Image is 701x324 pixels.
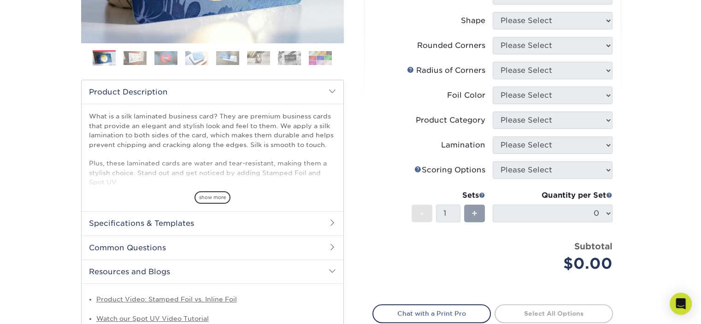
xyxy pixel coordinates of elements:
[247,51,270,65] img: Business Cards 06
[82,259,343,283] h2: Resources and Blogs
[471,206,477,220] span: +
[372,304,491,323] a: Chat with a Print Pro
[416,115,485,126] div: Product Category
[124,51,147,65] img: Business Cards 02
[670,293,692,315] div: Open Intercom Messenger
[414,165,485,176] div: Scoring Options
[417,40,485,51] div: Rounded Corners
[500,253,613,275] div: $0.00
[278,51,301,65] img: Business Cards 07
[420,206,424,220] span: -
[574,241,613,251] strong: Subtotal
[461,15,485,26] div: Shape
[495,304,613,323] a: Select All Options
[194,191,230,204] span: show more
[89,112,336,262] p: What is a silk laminated business card? They are premium business cards that provide an elegant a...
[96,295,237,303] a: Product Video: Stamped Foil vs. Inline Foil
[412,190,485,201] div: Sets
[309,51,332,65] img: Business Cards 08
[447,90,485,101] div: Foil Color
[441,140,485,151] div: Lamination
[154,51,177,65] img: Business Cards 03
[216,51,239,65] img: Business Cards 05
[493,190,613,201] div: Quantity per Set
[96,315,209,322] a: Watch our Spot UV Video Tutorial
[185,51,208,65] img: Business Cards 04
[93,47,116,70] img: Business Cards 01
[82,236,343,259] h2: Common Questions
[407,65,485,76] div: Radius of Corners
[82,80,343,104] h2: Product Description
[82,211,343,235] h2: Specifications & Templates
